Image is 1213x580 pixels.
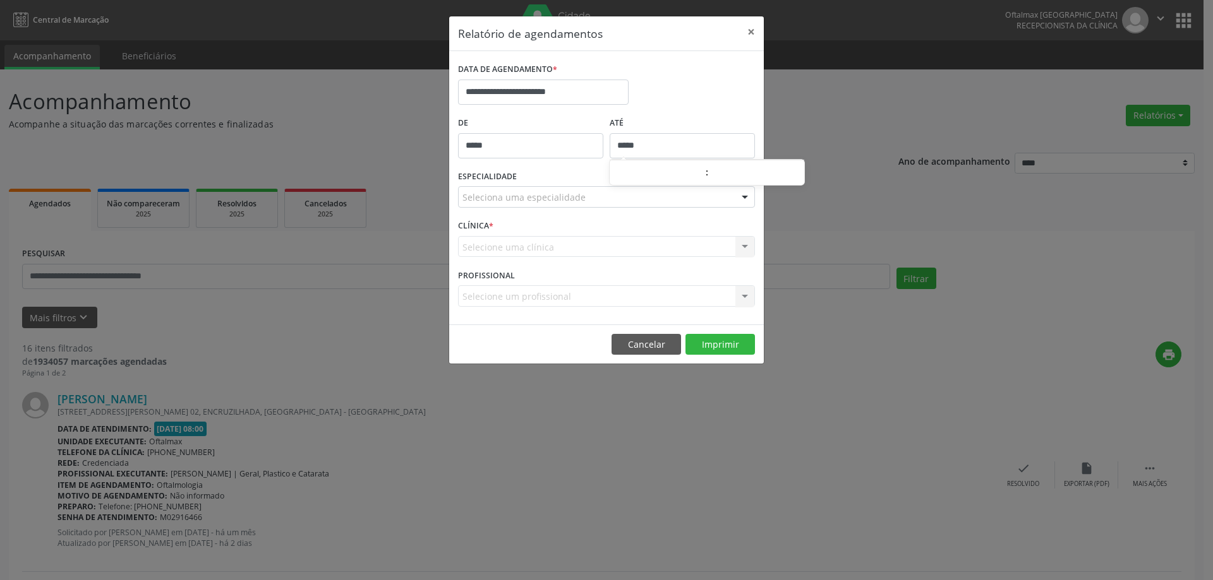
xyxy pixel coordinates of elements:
[705,160,709,185] span: :
[739,16,764,47] button: Close
[685,334,755,355] button: Imprimir
[458,25,603,42] h5: Relatório de agendamentos
[458,114,603,133] label: De
[458,60,557,80] label: DATA DE AGENDAMENTO
[458,167,517,187] label: ESPECIALIDADE
[458,266,515,285] label: PROFISSIONAL
[462,191,586,204] span: Seleciona uma especialidade
[612,334,681,355] button: Cancelar
[610,161,705,186] input: Hour
[458,216,493,236] label: CLÍNICA
[610,114,755,133] label: ATÉ
[709,161,804,186] input: Minute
